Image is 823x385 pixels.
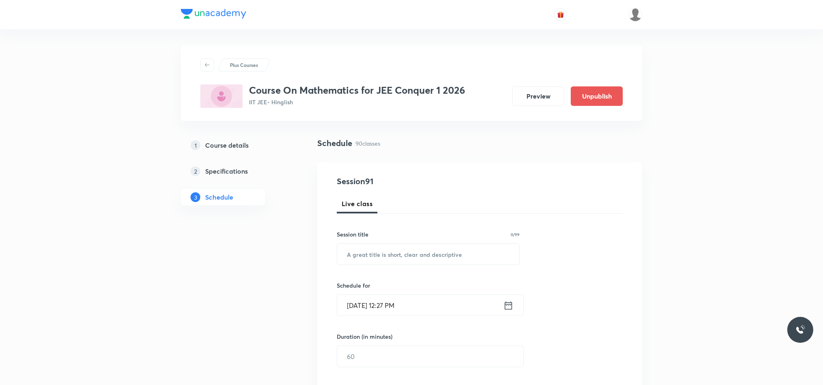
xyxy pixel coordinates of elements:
[191,140,200,150] p: 1
[511,232,520,237] p: 0/99
[181,163,291,179] a: 2Specifications
[355,139,380,148] p: 90 classes
[191,192,200,202] p: 3
[628,8,642,22] img: UNACADEMY
[337,281,520,290] h6: Schedule for
[181,9,246,21] a: Company Logo
[337,346,523,367] input: 60
[554,8,567,21] button: avatar
[191,166,200,176] p: 2
[249,98,465,106] p: IIT JEE • Hinglish
[557,11,564,18] img: avatar
[200,84,243,108] img: 456E263B-BD80-4672-80AE-B3F5F279DD03_plus.png
[205,192,233,202] h5: Schedule
[512,86,564,106] button: Preview
[337,332,392,341] h6: Duration (in minutes)
[181,9,246,19] img: Company Logo
[205,166,248,176] h5: Specifications
[795,325,805,335] img: ttu
[571,86,623,106] button: Unpublish
[317,137,352,149] h4: Schedule
[342,199,373,209] span: Live class
[181,137,291,153] a: 1Course details
[205,140,249,150] h5: Course details
[337,244,519,265] input: A great title is short, clear and descriptive
[230,61,258,69] p: Plus Courses
[337,230,368,239] h6: Session title
[249,84,465,96] h3: Course On Mathematics for JEE Conquer 1 2026
[337,175,485,187] h4: Session 91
